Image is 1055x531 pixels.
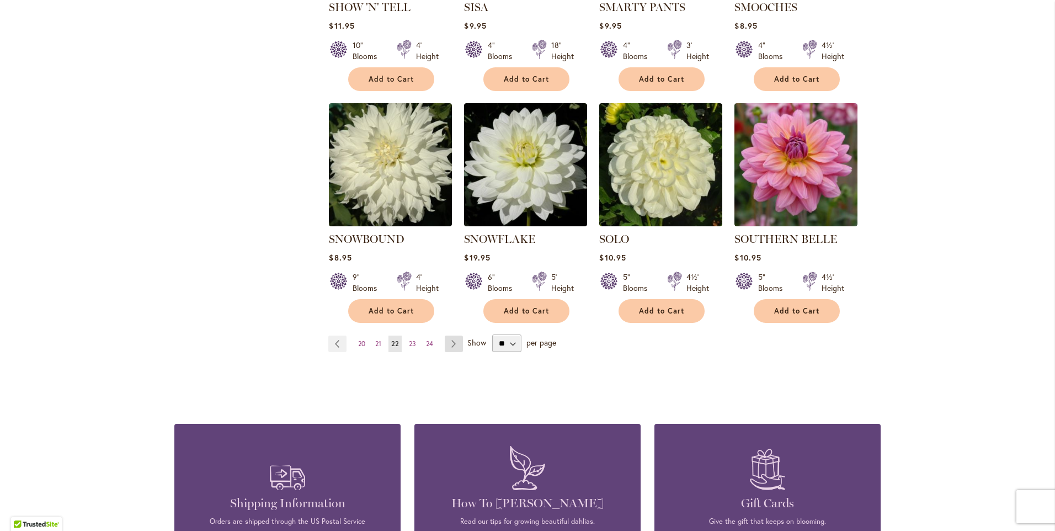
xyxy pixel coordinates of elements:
div: 3' Height [686,40,709,62]
h4: Gift Cards [671,496,864,511]
div: 4" Blooms [488,40,519,62]
span: 23 [409,339,416,348]
a: SNOWFLAKE [464,232,535,246]
span: Add to Cart [369,306,414,316]
button: Add to Cart [483,299,569,323]
span: per page [526,337,556,348]
span: Add to Cart [369,75,414,84]
span: $11.95 [329,20,354,31]
a: SMOOCHES [734,1,797,14]
span: Add to Cart [774,75,819,84]
span: 24 [426,339,433,348]
span: Add to Cart [504,75,549,84]
span: 20 [358,339,365,348]
button: Add to Cart [348,299,434,323]
span: $10.95 [599,252,626,263]
a: SOLO [599,218,722,229]
a: SISA [464,1,488,14]
span: $8.95 [329,252,351,263]
div: 4' Height [416,40,439,62]
span: Add to Cart [504,306,549,316]
a: SHOW 'N' TELL [329,1,411,14]
span: Add to Cart [639,75,684,84]
img: SOUTHERN BELLE [734,103,857,226]
img: Snowbound [329,103,452,226]
a: Snowbound [329,218,452,229]
span: $8.95 [734,20,757,31]
button: Add to Cart [483,67,569,91]
p: Orders are shipped through the US Postal Service [191,517,384,527]
div: 4½' Height [686,272,709,294]
div: 4" Blooms [758,40,789,62]
span: $10.95 [734,252,761,263]
div: 6" Blooms [488,272,519,294]
div: 4" Blooms [623,40,654,62]
a: SMARTY PANTS [599,1,685,14]
iframe: Launch Accessibility Center [8,492,39,523]
a: SOLO [599,232,629,246]
button: Add to Cart [754,299,840,323]
a: 21 [372,336,384,352]
button: Add to Cart [754,67,840,91]
a: SOUTHERN BELLE [734,232,837,246]
img: SNOWFLAKE [464,103,587,226]
span: $9.95 [599,20,621,31]
div: 4' Height [416,272,439,294]
div: 4½' Height [822,272,844,294]
div: 4½' Height [822,40,844,62]
button: Add to Cart [619,67,705,91]
a: SNOWBOUND [329,232,404,246]
div: 5" Blooms [623,272,654,294]
div: 10" Blooms [353,40,383,62]
button: Add to Cart [619,299,705,323]
div: 5" Blooms [758,272,789,294]
h4: How To [PERSON_NAME] [431,496,624,511]
a: 23 [406,336,419,352]
span: 21 [375,339,381,348]
span: Add to Cart [639,306,684,316]
p: Read our tips for growing beautiful dahlias. [431,517,624,527]
p: Give the gift that keeps on blooming. [671,517,864,527]
span: Add to Cart [774,306,819,316]
a: SNOWFLAKE [464,218,587,229]
button: Add to Cart [348,67,434,91]
img: SOLO [599,103,722,226]
div: 5' Height [551,272,574,294]
span: Show [467,337,486,348]
span: 22 [391,339,399,348]
span: $9.95 [464,20,486,31]
a: 20 [355,336,368,352]
span: $19.95 [464,252,490,263]
div: 9" Blooms [353,272,383,294]
div: 18" Height [551,40,574,62]
a: SOUTHERN BELLE [734,218,857,229]
h4: Shipping Information [191,496,384,511]
a: 24 [423,336,436,352]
